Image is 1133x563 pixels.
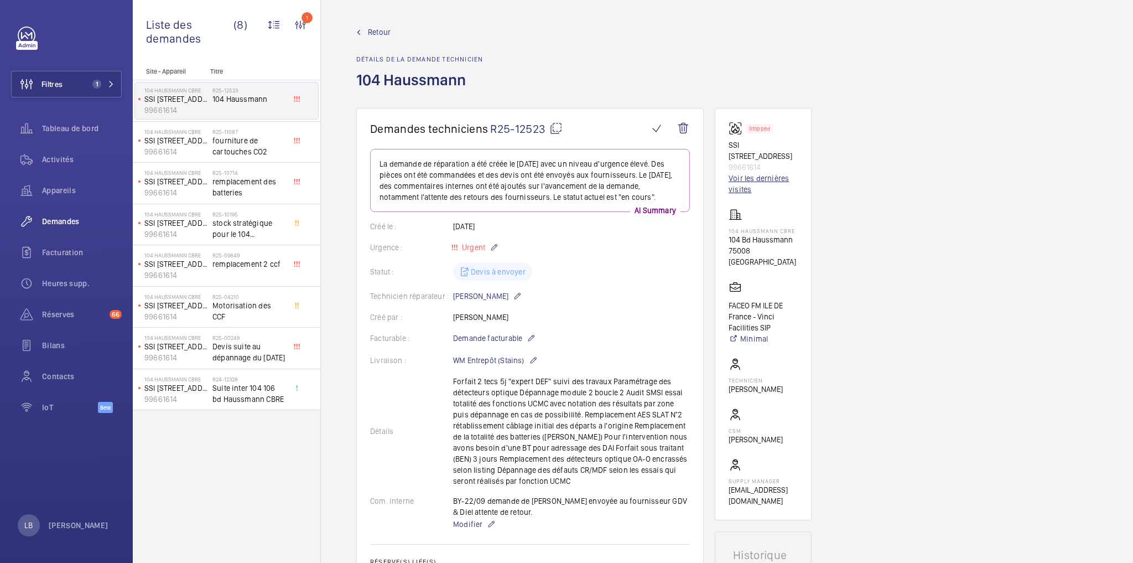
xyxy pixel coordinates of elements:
[144,146,208,157] p: 99661614
[749,127,770,131] p: Stopped
[144,135,208,146] p: SSI [STREET_ADDRESS]
[729,140,798,162] p: SSI [STREET_ADDRESS]
[212,341,285,363] span: Devis suite au dépannage du [DATE]
[368,27,391,38] span: Retour
[729,377,783,384] p: Technicien
[212,87,285,94] h2: R25-12523
[144,293,208,300] p: 104 Haussmann CBRE
[729,333,798,344] a: Minimal
[144,259,208,270] p: SSI [STREET_ADDRESS]
[210,68,283,75] p: Titre
[453,333,522,344] span: Demande facturable
[729,384,783,395] p: [PERSON_NAME]
[144,300,208,311] p: SSI [STREET_ADDRESS]
[212,259,285,270] span: remplacement 2 ccf
[212,293,285,300] h2: R25-04210
[11,71,122,97] button: Filtres1
[729,427,783,434] p: CSM
[729,162,798,173] p: 99661614
[144,352,208,363] p: 99661614
[146,18,233,45] span: Liste des demandes
[212,128,285,135] h2: R25-11087
[49,520,108,531] p: [PERSON_NAME]
[42,278,122,289] span: Heures supp.
[133,68,206,75] p: Site - Appareil
[42,247,122,258] span: Facturation
[144,311,208,322] p: 99661614
[729,484,798,507] p: [EMAIL_ADDRESS][DOMAIN_NAME]
[144,394,208,405] p: 99661614
[41,79,63,90] span: Filtres
[729,245,798,267] p: 75008 [GEOGRAPHIC_DATA]
[42,309,105,320] span: Réserves
[212,176,285,198] span: remplacement des batteries
[42,123,122,134] span: Tableau de bord
[144,176,208,187] p: SSI [STREET_ADDRESS]
[356,55,483,63] h2: Détails de la demande technicien
[144,87,208,94] p: 104 Haussmann CBRE
[729,234,798,245] p: 104 Bd Haussmann
[212,376,285,383] h2: R24-12328
[380,158,680,203] p: La demande de réparation a été créée le [DATE] avec un niveau d'urgence élevé. Des pièces ont été...
[144,94,208,105] p: SSI [STREET_ADDRESS]
[729,173,798,195] a: Voir les dernières visites
[212,252,285,259] h2: R25-09849
[42,371,122,382] span: Contacts
[42,154,122,165] span: Activités
[144,211,208,218] p: 104 Haussmann CBRE
[144,334,208,341] p: 104 Haussmann CBRE
[729,228,798,234] p: 104 Haussmann CBRE
[144,376,208,383] p: 104 Haussmann CBRE
[144,218,208,229] p: SSI [STREET_ADDRESS]
[356,70,483,108] h1: 104 Haussmann
[144,229,208,240] p: 99661614
[144,383,208,394] p: SSI [STREET_ADDRESS]
[110,310,122,319] span: 66
[212,135,285,157] span: fourniture de cartouches CO2
[42,340,122,351] span: Bilans
[212,94,285,105] span: 104 Haussmann
[212,383,285,405] span: Suite inter 104 106 bd Haussmann CBRE
[144,341,208,352] p: SSI [STREET_ADDRESS]
[212,169,285,176] h2: R25-10714
[453,354,538,367] p: WM Entrepôt (Stains)
[453,290,522,303] p: [PERSON_NAME]
[42,402,98,413] span: IoT
[144,252,208,259] p: 104 Haussmann CBRE
[212,300,285,322] span: Motorisation des CCF
[144,128,208,135] p: 104 Haussmann CBRE
[144,105,208,116] p: 99661614
[453,519,482,530] span: Modifier
[370,122,488,136] span: Demandes techniciens
[98,402,113,413] span: Beta
[729,122,746,135] img: fire_alarm.svg
[42,216,122,227] span: Demandes
[460,243,485,252] span: Urgent
[144,169,208,176] p: 104 Haussmann CBRE
[490,122,563,136] span: R25-12523
[42,185,122,196] span: Appareils
[92,80,101,89] span: 1
[212,211,285,218] h2: R25-10195
[733,550,793,561] h1: Historique
[729,478,798,484] p: Supply manager
[24,520,33,531] p: LB
[630,205,680,216] p: AI Summary
[144,270,208,281] p: 99661614
[212,218,285,240] span: stock stratégique pour le 104 haussman
[212,334,285,341] h2: R25-00248
[729,434,783,445] p: [PERSON_NAME]
[729,300,798,333] p: FACEO FM ILE DE France - Vinci Facilities SIP
[144,187,208,198] p: 99661614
